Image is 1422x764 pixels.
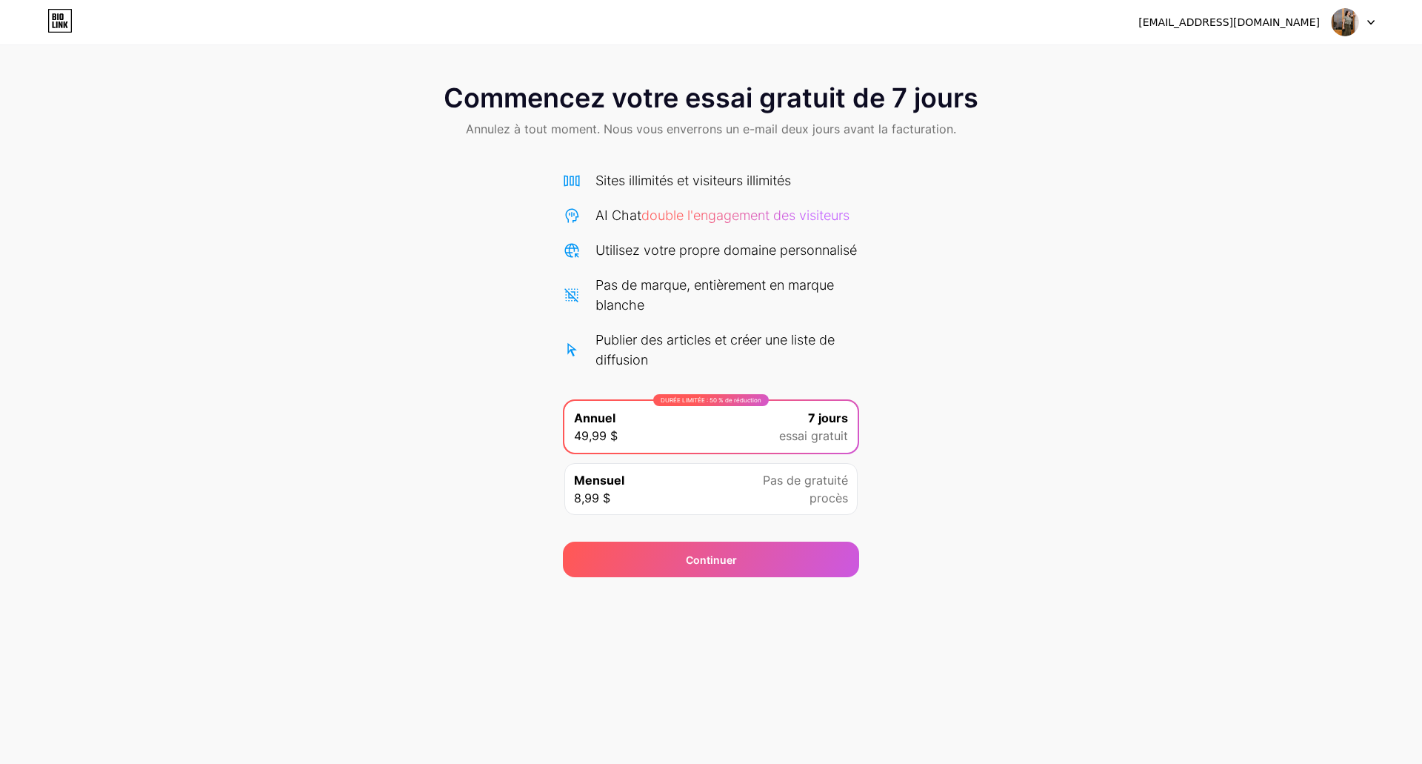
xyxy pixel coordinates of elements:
font: 49,99 $ [574,428,618,443]
font: double l'engagement des visiteurs [641,207,849,223]
font: procès [810,491,848,505]
font: Commencez votre essai gratuit de 7 jours [444,82,978,114]
font: Continuer [686,554,737,566]
font: 7 jours [808,411,848,425]
font: Sites illimités et visiteurs illimités [595,173,791,188]
font: AI Chat [595,207,641,223]
font: Mensuel [574,473,624,488]
font: Annulez à tout moment. Nous vous enverrons un e-mail deux jours avant la facturation. [466,122,956,136]
font: Utilisez votre propre domaine personnalisé [595,242,857,258]
font: essai gratuit [779,428,848,443]
font: DURÉE LIMITÉE : 50 % de réduction [661,396,761,404]
font: [EMAIL_ADDRESS][DOMAIN_NAME] [1138,16,1320,28]
font: Pas de gratuité [763,473,848,488]
font: Publier des articles et créer une liste de diffusion [595,332,835,368]
font: 8,99 $ [574,491,610,505]
font: Pas de marque, entièrement en marque blanche [595,277,834,313]
font: Annuel [574,411,615,425]
img: virginiepayet [1331,8,1359,36]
